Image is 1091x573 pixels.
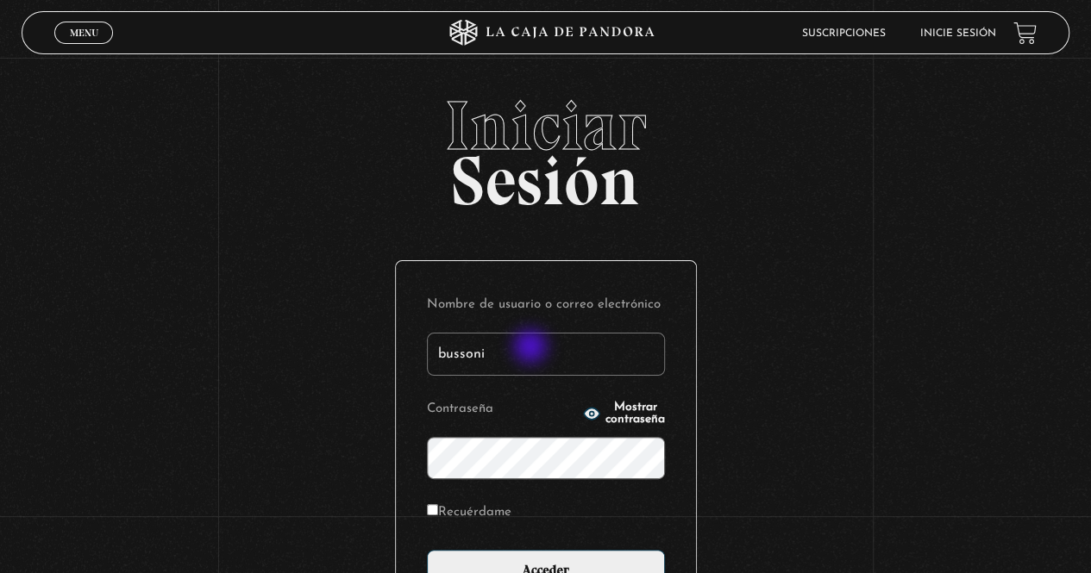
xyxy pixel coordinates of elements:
h2: Sesión [22,91,1069,202]
label: Recuérdame [427,500,511,526]
input: Recuérdame [427,504,438,515]
a: View your shopping cart [1013,22,1037,45]
button: Mostrar contraseña [583,402,665,426]
a: Inicie sesión [920,28,996,39]
span: Menu [70,28,98,38]
a: Suscripciones [802,28,886,39]
span: Cerrar [64,42,104,54]
span: Iniciar [22,91,1069,160]
label: Contraseña [427,396,579,423]
span: Mostrar contraseña [605,402,665,426]
label: Nombre de usuario o correo electrónico [427,292,665,319]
